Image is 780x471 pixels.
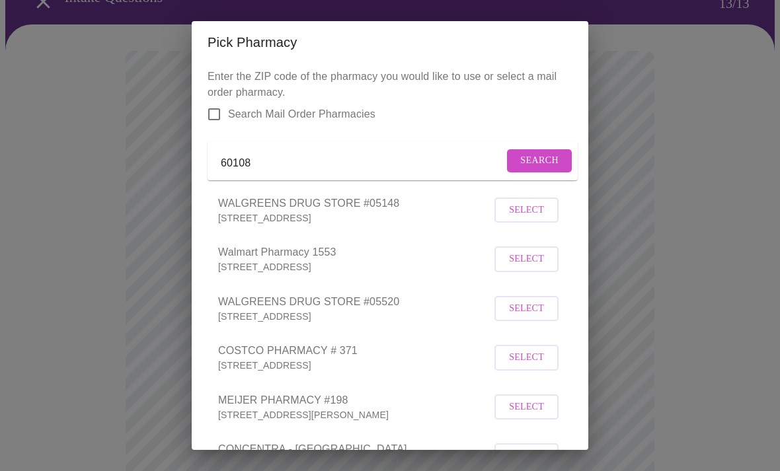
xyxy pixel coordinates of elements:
[509,251,544,268] span: Select
[218,196,491,211] span: WALGREENS DRUG STORE #05148
[509,399,544,416] span: Select
[509,202,544,219] span: Select
[509,349,544,366] span: Select
[509,301,544,317] span: Select
[221,153,504,174] input: Send a message to your care team
[218,244,491,260] span: Walmart Pharmacy 1553
[218,408,491,421] p: [STREET_ADDRESS][PERSON_NAME]
[494,246,559,272] button: Select
[218,359,491,372] p: [STREET_ADDRESS]
[494,296,559,322] button: Select
[218,310,491,323] p: [STREET_ADDRESS]
[228,106,375,122] span: Search Mail Order Pharmacies
[494,198,559,223] button: Select
[208,32,572,53] h2: Pick Pharmacy
[494,345,559,371] button: Select
[218,211,491,225] p: [STREET_ADDRESS]
[507,149,572,172] button: Search
[520,153,559,169] span: Search
[218,260,491,273] p: [STREET_ADDRESS]
[218,294,491,310] span: WALGREENS DRUG STORE #05520
[218,392,491,408] span: MEIJER PHARMACY #198
[218,343,491,359] span: COSTCO PHARMACY # 371
[509,448,544,464] span: Select
[494,443,559,469] button: Select
[494,394,559,420] button: Select
[218,441,491,457] span: CONCENTRA - [GEOGRAPHIC_DATA]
